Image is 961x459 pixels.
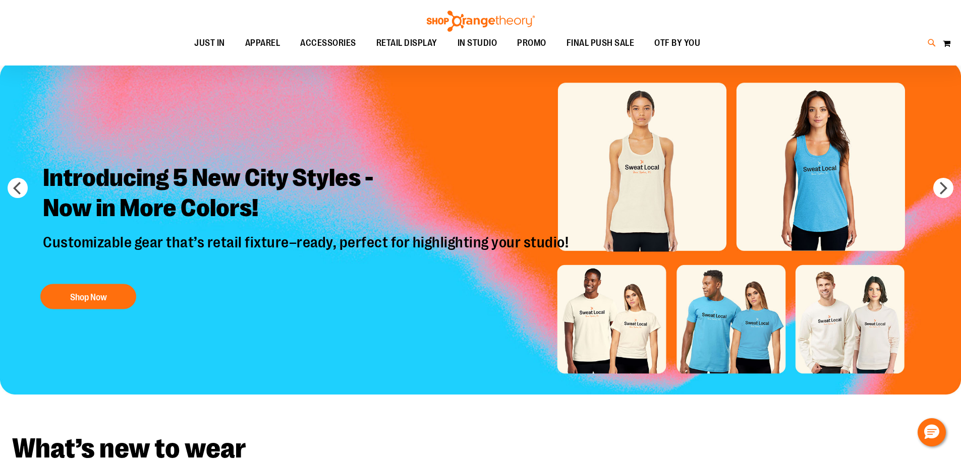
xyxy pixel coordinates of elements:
a: FINAL PUSH SALE [556,32,645,55]
a: APPAREL [235,32,291,55]
span: APPAREL [245,32,280,54]
button: Shop Now [40,284,136,309]
span: IN STUDIO [458,32,497,54]
span: ACCESSORIES [300,32,356,54]
a: PROMO [507,32,556,55]
span: RETAIL DISPLAY [376,32,437,54]
a: JUST IN [184,32,235,55]
span: FINAL PUSH SALE [567,32,635,54]
a: RETAIL DISPLAY [366,32,447,55]
img: Shop Orangetheory [425,11,536,32]
button: next [933,178,953,198]
a: Introducing 5 New City Styles -Now in More Colors! Customizable gear that’s retail fixture–ready,... [35,155,579,314]
button: prev [8,178,28,198]
a: OTF BY YOU [644,32,710,55]
span: OTF BY YOU [654,32,700,54]
span: JUST IN [194,32,225,54]
button: Hello, have a question? Let’s chat. [918,418,946,446]
h2: Introducing 5 New City Styles - Now in More Colors! [35,155,579,233]
p: Customizable gear that’s retail fixture–ready, perfect for highlighting your studio! [35,233,579,274]
a: IN STUDIO [447,32,507,55]
span: PROMO [517,32,546,54]
a: ACCESSORIES [290,32,366,55]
